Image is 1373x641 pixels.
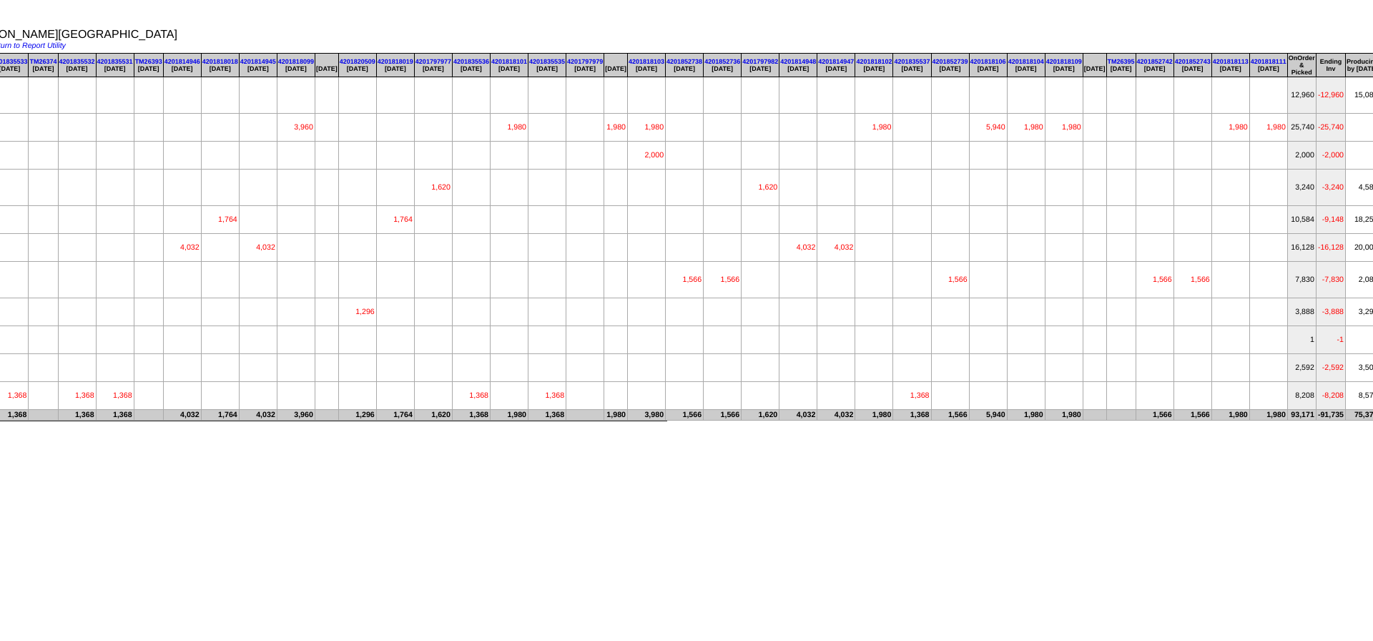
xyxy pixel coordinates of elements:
[376,206,414,234] td: 1,764
[742,58,778,65] a: 4201797982
[202,58,238,65] a: 4201818018
[452,410,490,421] td: 1,368
[277,114,315,142] td: 3,960
[629,58,664,65] a: 4201818103
[201,206,239,234] td: 1,764
[855,410,893,421] td: 1,980
[666,54,704,77] th: [DATE]
[1136,262,1173,298] td: 1,566
[628,410,666,421] td: 3,980
[278,58,314,65] a: 4201818099
[1316,262,1345,298] td: -7,830
[528,54,566,77] th: [DATE]
[932,58,968,65] a: 4201852739
[1316,410,1345,421] td: -91,735
[1249,54,1287,77] th: [DATE]
[970,58,1006,65] a: 4201818106
[1108,58,1135,65] a: TM26395
[96,382,134,410] td: 1,368
[201,410,239,421] td: 1,764
[29,58,56,65] a: TM26374
[491,58,527,65] a: 4201818101
[1287,262,1316,298] td: 7,830
[1251,58,1286,65] a: 4201818111
[628,142,666,170] td: 2,000
[58,54,96,77] th: [DATE]
[1007,54,1045,77] th: [DATE]
[490,114,528,142] td: 1,980
[453,58,489,65] a: 4201835536
[1007,114,1045,142] td: 1,980
[529,58,565,65] a: 4201835535
[1316,298,1345,326] td: -3,888
[1316,382,1345,410] td: -8,208
[1287,114,1316,142] td: 25,740
[29,54,58,77] th: [DATE]
[1211,410,1249,421] td: 1,980
[490,54,528,77] th: [DATE]
[96,54,134,77] th: [DATE]
[893,382,931,410] td: 1,368
[704,410,742,421] td: 1,566
[855,114,893,142] td: 1,980
[666,58,702,65] a: 4201852738
[780,58,816,65] a: 4201814948
[893,54,931,77] th: [DATE]
[1287,382,1316,410] td: 8,208
[666,410,704,421] td: 1,566
[1316,142,1345,170] td: -2,000
[338,54,376,77] th: [DATE]
[1008,58,1044,65] a: 4201818104
[1211,54,1249,77] th: [DATE]
[1046,58,1082,65] a: 4201818109
[277,54,315,77] th: [DATE]
[58,382,96,410] td: 1,368
[59,58,95,65] a: 4201835532
[415,58,451,65] a: 4201797977
[969,114,1007,142] td: 5,940
[704,58,740,65] a: 4201852736
[239,410,277,421] td: 4,032
[1007,410,1045,421] td: 1,980
[893,410,931,421] td: 1,368
[742,54,779,77] th: [DATE]
[931,54,969,77] th: [DATE]
[376,410,414,421] td: 1,764
[1287,77,1316,114] td: 12,960
[1316,206,1345,234] td: -9,148
[1287,206,1316,234] td: 10,584
[817,410,855,421] td: 4,032
[1136,54,1173,77] th: [DATE]
[277,410,315,421] td: 3,960
[1106,54,1136,77] th: [DATE]
[414,54,452,77] th: [DATE]
[1213,58,1249,65] a: 4201818113
[566,54,604,77] th: [DATE]
[1287,142,1316,170] td: 2,000
[452,382,490,410] td: 1,368
[1045,410,1083,421] td: 1,980
[338,298,376,326] td: 1,296
[742,410,779,421] td: 1,620
[414,170,452,206] td: 1,620
[164,58,200,65] a: 4201814946
[817,54,855,77] th: [DATE]
[1316,77,1345,114] td: -12,960
[1287,354,1316,382] td: 2,592
[1287,410,1316,421] td: 93,171
[604,410,628,421] td: 1,980
[1287,170,1316,206] td: 3,240
[1287,234,1316,262] td: 16,128
[528,410,566,421] td: 1,368
[666,262,704,298] td: 1,566
[58,410,96,421] td: 1,368
[528,382,566,410] td: 1,368
[1287,54,1316,77] th: OnOrder & Picked
[315,54,338,77] th: [DATE]
[1083,54,1106,77] th: [DATE]
[163,54,201,77] th: [DATE]
[628,54,666,77] th: [DATE]
[742,170,779,206] td: 1,620
[628,114,666,142] td: 1,980
[1316,114,1345,142] td: -25,740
